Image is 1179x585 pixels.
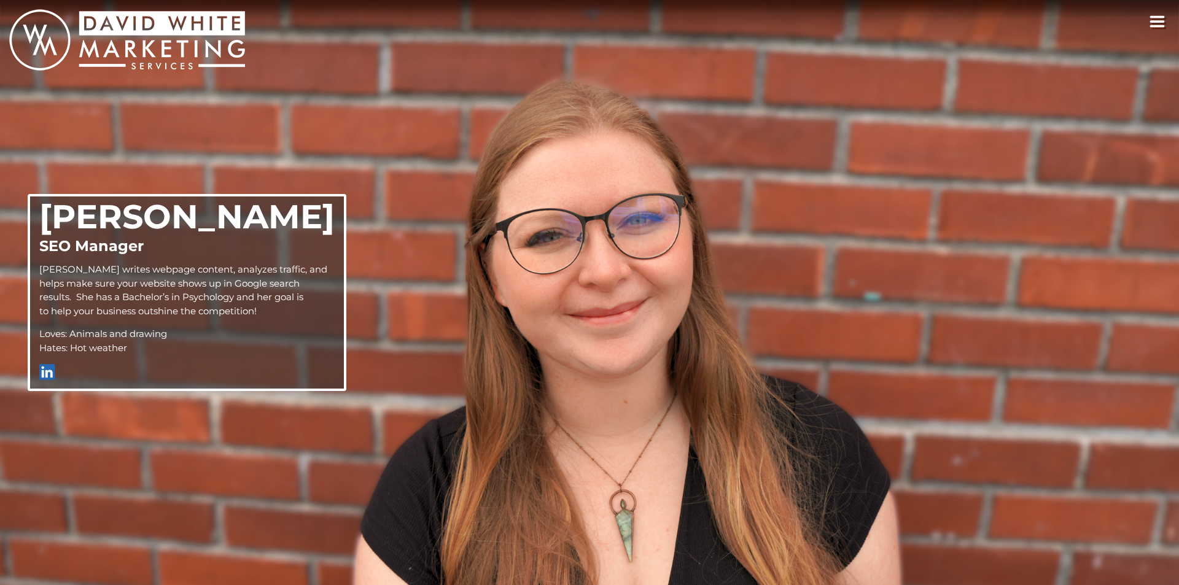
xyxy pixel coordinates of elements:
[39,342,127,354] span: Hates: Hot weather
[9,9,245,71] img: White Marketing - get found, lead digital
[39,239,335,254] h3: SEO Manager
[39,364,58,380] img: linkedin.png
[39,263,327,317] span: [PERSON_NAME] writes webpage content, analyzes traffic, and helps make sure your website shows up...
[39,201,335,233] h2: [PERSON_NAME]
[9,9,245,75] a: White Marketing home link
[1145,9,1170,34] button: toggle navigation
[39,328,167,339] span: Loves: Animals and drawing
